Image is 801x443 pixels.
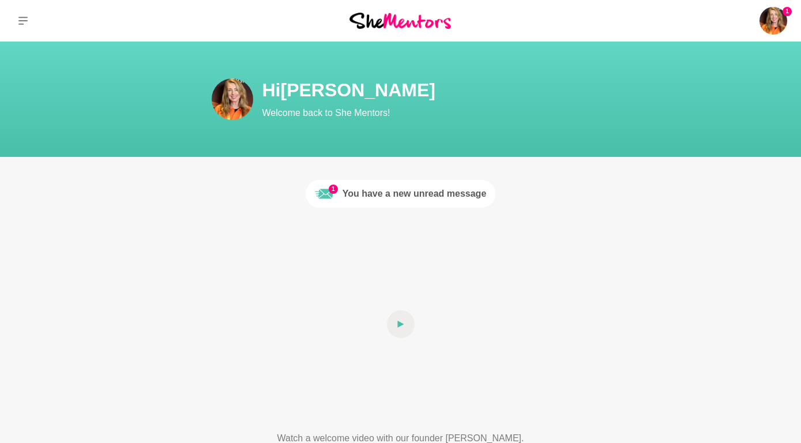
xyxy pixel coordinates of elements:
span: 1 [783,7,792,16]
img: She Mentors Logo [349,13,451,28]
p: Welcome back to She Mentors! [262,106,678,120]
h1: Hi [PERSON_NAME] [262,78,678,102]
img: Unread message [315,185,333,203]
div: You have a new unread message [343,187,487,201]
img: Miranda Bozic [759,7,787,35]
a: Miranda Bozic1 [759,7,787,35]
img: Miranda Bozic [212,78,253,120]
a: 1Unread messageYou have a new unread message [306,180,496,208]
span: 1 [329,185,338,194]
